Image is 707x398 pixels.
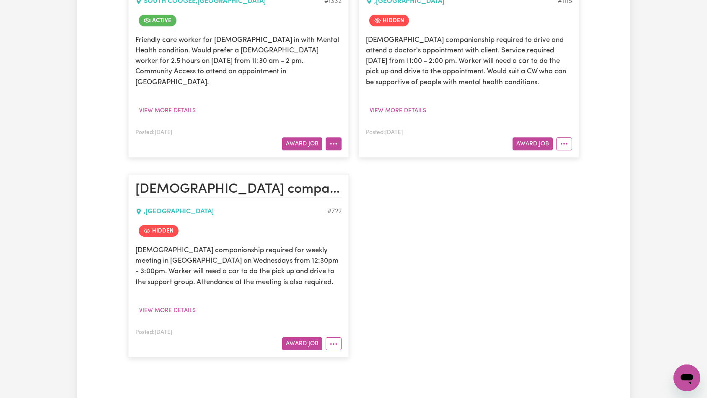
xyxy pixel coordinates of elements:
p: [DEMOGRAPHIC_DATA] companionship required for weekly meeting in [GEOGRAPHIC_DATA] on Wednesdays f... [135,245,342,287]
button: More options [326,337,342,350]
button: View more details [135,104,199,117]
span: Job is active [139,15,176,26]
span: Posted: [DATE] [135,330,172,335]
button: Award Job [513,137,553,150]
span: Posted: [DATE] [135,130,172,135]
button: More options [556,137,572,150]
button: Award Job [282,137,322,150]
p: Friendly care worker for [DEMOGRAPHIC_DATA] in with Mental Health condition. Would prefer a [DEMO... [135,35,342,88]
p: [DEMOGRAPHIC_DATA] companionship required to drive and attend a doctor's appointment with client.... [366,35,572,88]
iframe: Button to launch messaging window [673,364,700,391]
button: Award Job [282,337,322,350]
div: , [GEOGRAPHIC_DATA] [135,207,327,217]
h2: Female companion for lady with mental health issues [135,181,342,198]
button: More options [326,137,342,150]
button: View more details [366,104,430,117]
div: Job ID #722 [327,207,342,217]
span: Job is hidden [369,15,409,26]
span: Posted: [DATE] [366,130,403,135]
button: View more details [135,304,199,317]
span: Job is hidden [139,225,179,237]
